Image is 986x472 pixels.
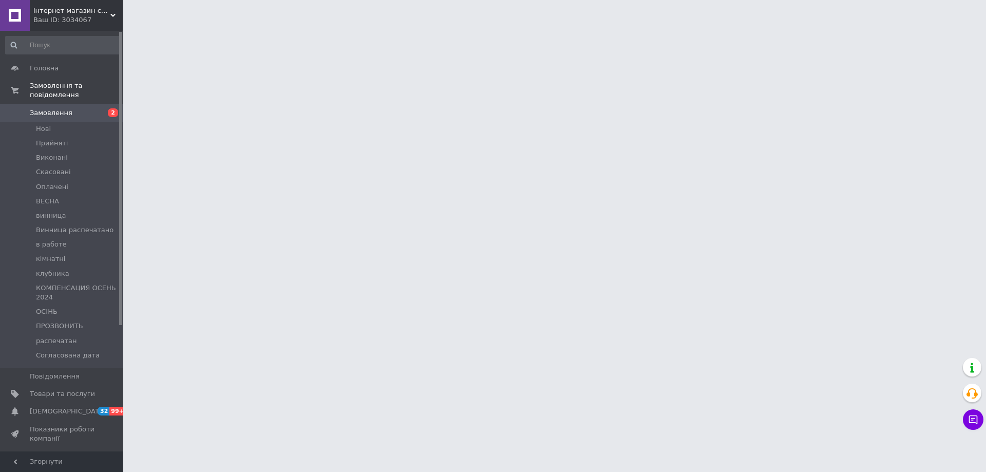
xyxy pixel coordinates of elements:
[36,197,59,206] span: ВЕСНА
[30,108,72,118] span: Замовлення
[109,407,126,416] span: 99+
[33,6,110,15] span: інтернет магазин садівника Садиба Сад
[98,407,109,416] span: 32
[963,409,983,430] button: Чат з покупцем
[30,425,95,443] span: Показники роботи компанії
[36,254,65,263] span: кімнатні
[36,139,68,148] span: Прийняті
[36,240,67,249] span: в работе
[36,336,77,346] span: распечатан
[36,307,58,316] span: ОСІНЬ
[30,81,123,100] span: Замовлення та повідомлення
[30,372,80,381] span: Повідомлення
[36,351,100,360] span: Согласована дата
[108,108,118,117] span: 2
[5,36,121,54] input: Пошук
[36,269,69,278] span: клубника
[36,182,68,192] span: Оплачені
[33,15,123,25] div: Ваш ID: 3034067
[36,322,83,331] span: ПРОЗВОНИТЬ
[30,64,59,73] span: Головна
[36,167,71,177] span: Скасовані
[36,225,113,235] span: Винница распечатано
[30,407,106,416] span: [DEMOGRAPHIC_DATA]
[30,389,95,399] span: Товари та послуги
[36,211,66,220] span: винница
[36,284,120,302] span: КОМПЕНСАЦИЯ ОСЕНЬ 2024
[36,124,51,134] span: Нові
[36,153,68,162] span: Виконані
